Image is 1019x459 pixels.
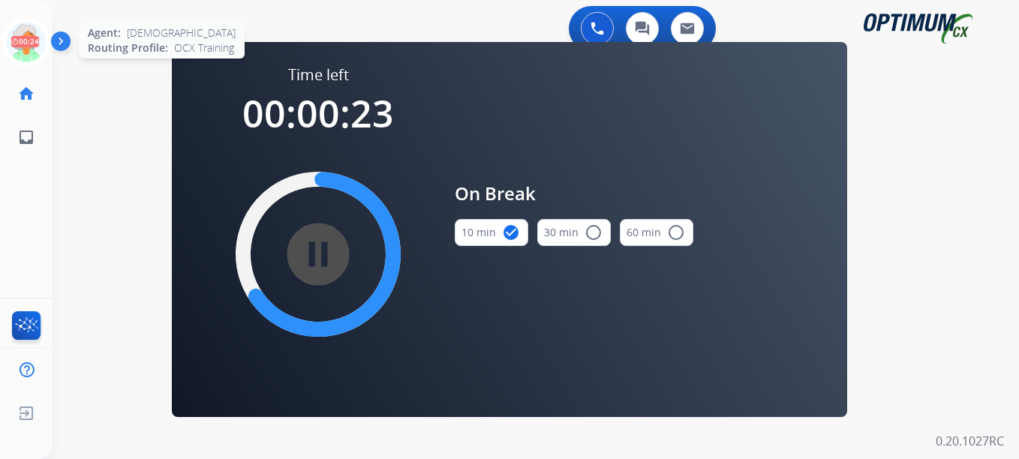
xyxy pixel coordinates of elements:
[502,223,520,241] mat-icon: check_circle
[17,85,35,103] mat-icon: home
[88,25,121,40] span: Agent:
[620,219,693,246] button: 60 min
[17,128,35,146] mat-icon: inbox
[288,64,349,85] span: Time left
[174,40,234,55] span: OCX Training
[88,40,168,55] span: Routing Profile:
[936,432,1004,450] p: 0.20.1027RC
[667,223,685,241] mat-icon: radio_button_unchecked
[455,180,693,207] span: On Break
[585,223,603,241] mat-icon: radio_button_unchecked
[455,219,528,246] button: 10 min
[309,245,327,263] mat-icon: pause_circle_filled
[127,25,236,40] span: [DEMOGRAPHIC_DATA]
[242,88,394,139] span: 00:00:23
[537,219,611,246] button: 30 min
